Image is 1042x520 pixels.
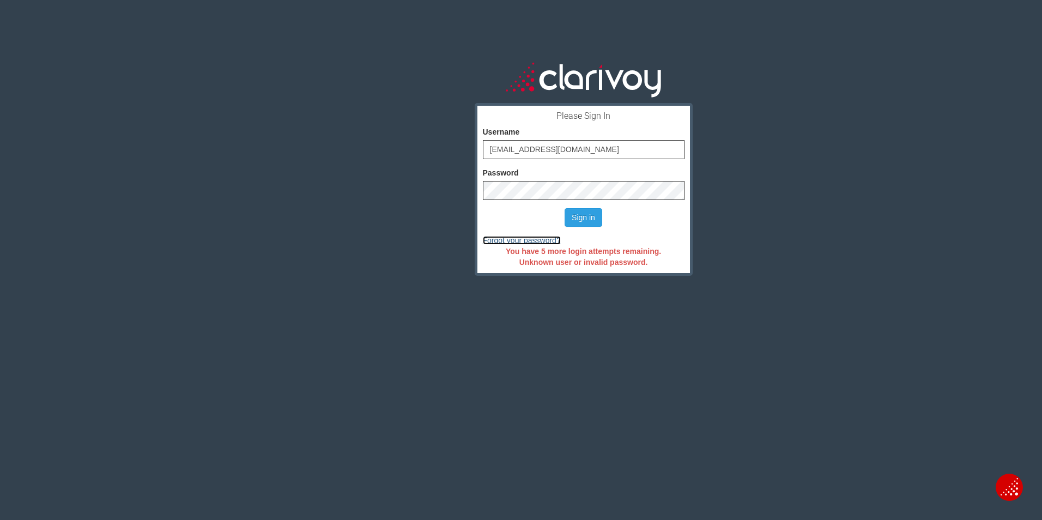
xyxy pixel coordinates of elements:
[483,111,684,121] h3: Please Sign In
[519,258,648,267] strong: Unknown user or invalid password.
[506,60,661,99] img: clarivoy_whitetext_transbg.svg
[483,140,684,159] input: Username
[506,247,661,256] strong: You have 5 more login attempts remaining.
[483,167,519,178] label: Password
[565,208,602,227] button: Sign in
[483,126,520,137] label: Username
[483,236,561,245] a: Forgot your password?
